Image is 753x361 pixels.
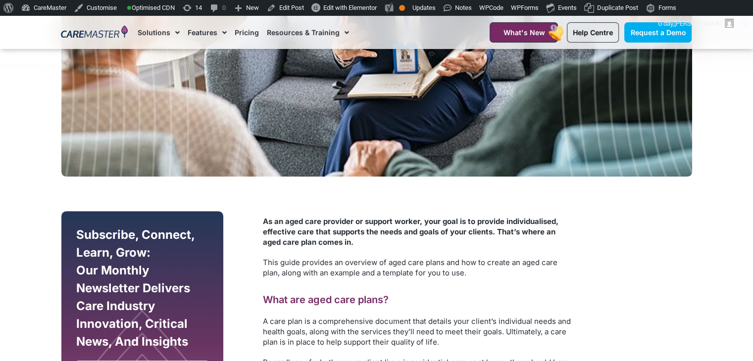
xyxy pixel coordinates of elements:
[267,16,349,49] a: Resources & Training
[263,217,558,247] strong: As an aged care provider or support worker, your goal is to provide individualised, effective car...
[263,257,575,278] p: This guide provides an overview of aged care plans and how to create an aged care plan, along wit...
[263,293,575,306] h2: What are aged care plans?
[674,20,722,27] span: [PERSON_NAME]
[188,16,227,49] a: Features
[323,4,377,11] span: Edit with Elementor
[74,226,211,356] div: Subscribe, Connect, Learn, Grow: Our Monthly Newsletter Delivers Care Industry Innovation, Critic...
[61,25,128,40] img: CareMaster Logo
[573,28,613,37] span: Help Centre
[654,16,738,32] a: G'day,
[138,16,465,49] nav: Menu
[567,22,619,43] a: Help Centre
[235,16,259,49] a: Pricing
[503,28,545,37] span: What's New
[138,16,180,49] a: Solutions
[399,5,405,11] div: OK
[630,28,686,37] span: Request a Demo
[624,22,692,43] a: Request a Demo
[263,316,575,347] p: A care plan is a comprehensive document that details your client’s individual needs and health go...
[490,22,558,43] a: What's New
